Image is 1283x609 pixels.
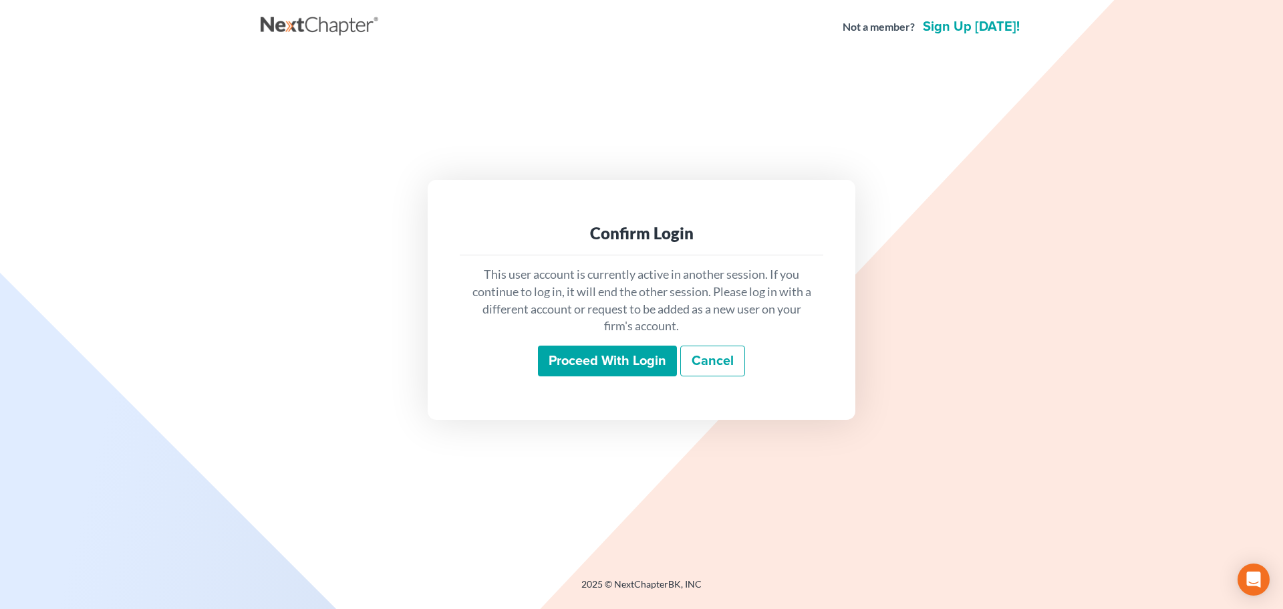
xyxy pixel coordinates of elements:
[470,266,813,335] p: This user account is currently active in another session. If you continue to log in, it will end ...
[261,578,1022,602] div: 2025 © NextChapterBK, INC
[680,346,745,376] a: Cancel
[843,19,915,35] strong: Not a member?
[920,20,1022,33] a: Sign up [DATE]!
[538,346,677,376] input: Proceed with login
[1238,564,1270,596] div: Open Intercom Messenger
[470,223,813,244] div: Confirm Login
